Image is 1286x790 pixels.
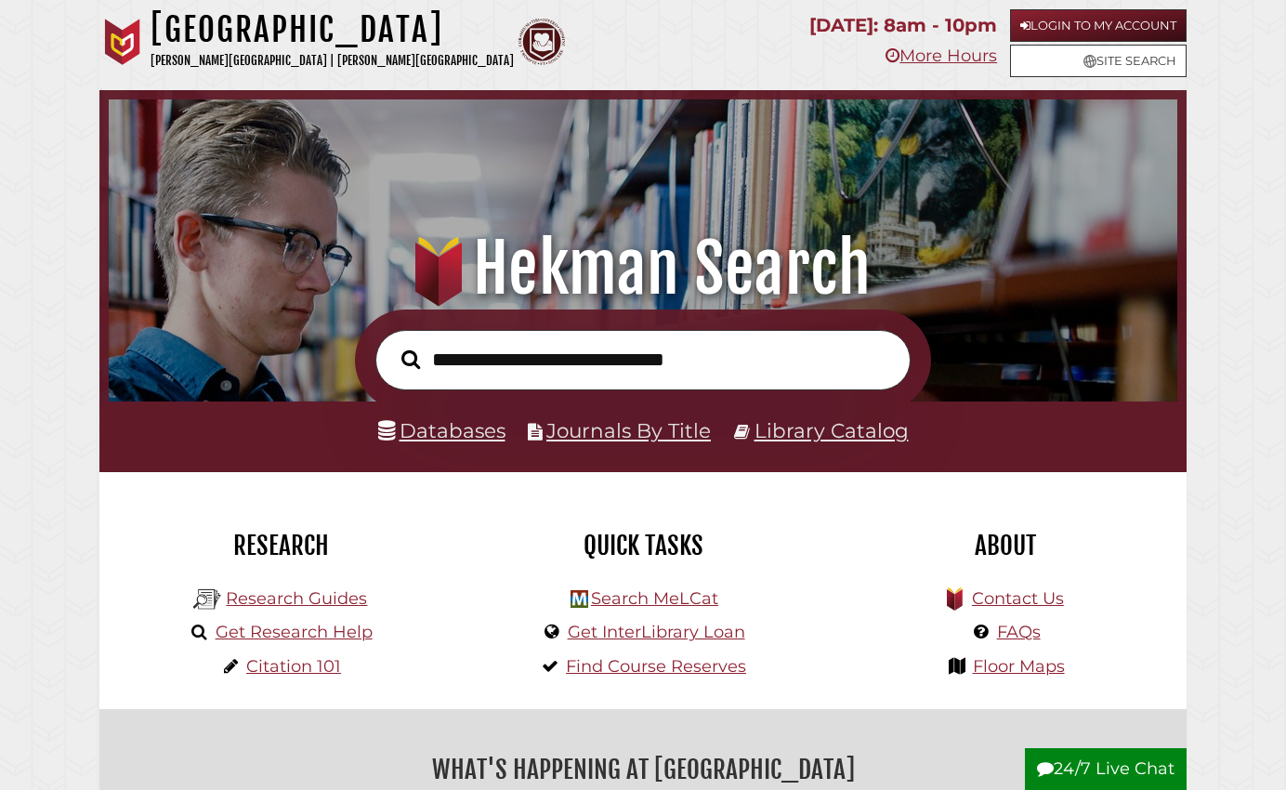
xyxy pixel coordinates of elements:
[838,530,1173,561] h2: About
[226,588,367,609] a: Research Guides
[128,228,1159,309] h1: Hekman Search
[193,586,221,613] img: Hekman Library Logo
[151,9,514,50] h1: [GEOGRAPHIC_DATA]
[476,530,810,561] h2: Quick Tasks
[99,19,146,65] img: Calvin University
[809,9,997,42] p: [DATE]: 8am - 10pm
[568,622,745,642] a: Get InterLibrary Loan
[518,19,565,65] img: Calvin Theological Seminary
[591,588,718,609] a: Search MeLCat
[546,418,711,442] a: Journals By Title
[566,656,746,677] a: Find Course Reserves
[997,622,1041,642] a: FAQs
[1010,45,1187,77] a: Site Search
[401,349,421,369] i: Search
[972,588,1064,609] a: Contact Us
[973,656,1065,677] a: Floor Maps
[216,622,373,642] a: Get Research Help
[151,50,514,72] p: [PERSON_NAME][GEOGRAPHIC_DATA] | [PERSON_NAME][GEOGRAPHIC_DATA]
[246,656,341,677] a: Citation 101
[392,345,430,375] button: Search
[1010,9,1187,42] a: Login to My Account
[571,590,588,608] img: Hekman Library Logo
[378,418,505,442] a: Databases
[755,418,909,442] a: Library Catalog
[886,46,997,66] a: More Hours
[113,530,448,561] h2: Research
